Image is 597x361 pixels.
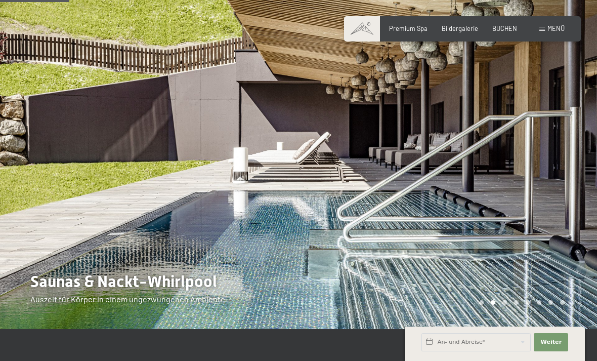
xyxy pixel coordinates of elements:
[405,320,440,327] span: Schnellanfrage
[389,24,428,32] a: Premium Spa
[540,338,562,346] span: Weiter
[526,300,530,305] div: Carousel Page 5
[491,300,495,305] div: Carousel Page 2 (Current Slide)
[560,300,565,305] div: Carousel Page 8
[492,24,517,32] a: BUCHEN
[502,300,507,305] div: Carousel Page 3
[476,300,565,305] div: Carousel Pagination
[480,300,484,305] div: Carousel Page 1
[534,333,568,351] button: Weiter
[442,24,478,32] a: Bildergalerie
[514,300,519,305] div: Carousel Page 4
[537,300,542,305] div: Carousel Page 6
[547,24,565,32] span: Menü
[548,300,553,305] div: Carousel Page 7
